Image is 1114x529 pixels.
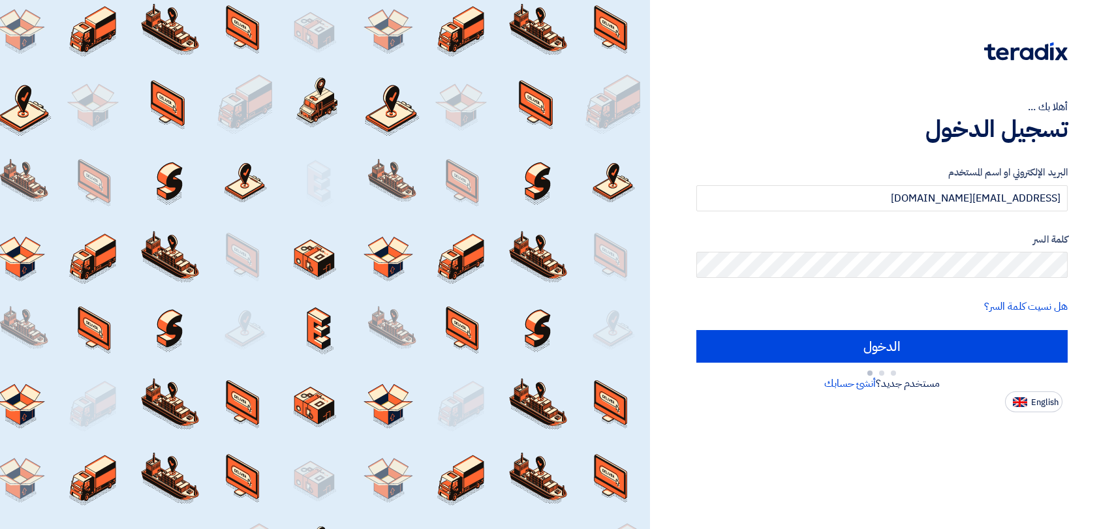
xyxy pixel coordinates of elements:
span: English [1031,398,1059,407]
label: كلمة السر [696,232,1068,247]
h1: تسجيل الدخول [696,115,1068,144]
button: English [1005,391,1062,412]
label: البريد الإلكتروني او اسم المستخدم [696,165,1068,180]
a: أنشئ حسابك [824,376,876,391]
a: هل نسيت كلمة السر؟ [984,299,1068,314]
input: أدخل بريد العمل الإلكتروني او اسم المستخدم الخاص بك ... [696,185,1068,211]
div: مستخدم جديد؟ [696,376,1068,391]
img: Teradix logo [984,42,1068,61]
div: أهلا بك ... [696,99,1068,115]
input: الدخول [696,330,1068,363]
img: en-US.png [1013,397,1027,407]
